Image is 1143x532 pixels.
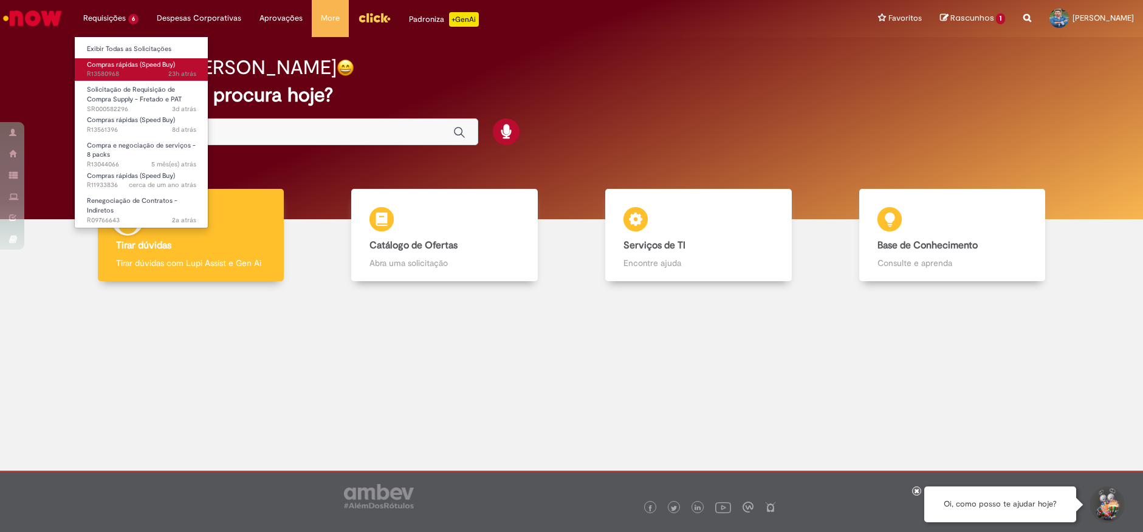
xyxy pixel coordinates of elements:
[623,257,774,269] p: Encontre ajuda
[87,171,175,180] span: Compras rápidas (Speed Buy)
[337,59,354,77] img: happy-face.png
[1,6,64,30] img: ServiceNow
[996,13,1005,24] span: 1
[318,189,572,282] a: Catálogo de Ofertas Abra uma solicitação
[950,12,994,24] span: Rascunhos
[623,239,685,251] b: Serviços de TI
[877,257,1028,269] p: Consulte e aprenda
[129,180,196,189] time: 28/08/2024 11:34:40
[259,12,303,24] span: Aprovações
[358,9,391,27] img: click_logo_yellow_360x200.png
[87,180,196,190] span: R11933836
[116,257,266,269] p: Tirar dúvidas com Lupi Assist e Gen Ai
[104,84,1040,106] h2: O que você procura hoje?
[75,83,208,109] a: Aberto SR000582296 : Solicitação de Requisição de Compra Supply - Fretado e PAT
[168,69,196,78] span: 23h atrás
[671,505,677,511] img: logo_footer_twitter.png
[151,160,196,169] span: 5 mês(es) atrás
[129,180,196,189] span: cerca de um ano atrás
[1088,486,1125,523] button: Iniciar Conversa de Suporte
[75,114,208,136] a: Aberto R13561396 : Compras rápidas (Speed Buy)
[715,499,731,515] img: logo_footer_youtube.png
[87,115,175,124] span: Compras rápidas (Speed Buy)
[87,196,177,215] span: Renegociação de Contratos - Indiretos
[157,12,241,24] span: Despesas Corporativas
[321,12,340,24] span: More
[87,141,196,160] span: Compra e negociação de serviços - 8 packs
[116,239,171,251] b: Tirar dúvidas
[87,216,196,225] span: R09766643
[825,189,1079,282] a: Base de Conhecimento Consulte e aprenda
[128,14,139,24] span: 6
[449,12,479,27] p: +GenAi
[74,36,208,228] ul: Requisições
[104,57,337,78] h2: Bom dia, [PERSON_NAME]
[172,104,196,114] span: 3d atrás
[75,58,208,81] a: Aberto R13580968 : Compras rápidas (Speed Buy)
[75,169,208,192] a: Aberto R11933836 : Compras rápidas (Speed Buy)
[87,125,196,135] span: R13561396
[172,125,196,134] span: 8d atrás
[695,505,701,512] img: logo_footer_linkedin.png
[888,12,922,24] span: Favoritos
[572,189,826,282] a: Serviços de TI Encontre ajuda
[369,257,520,269] p: Abra uma solicitação
[87,104,196,114] span: SR000582296
[87,69,196,79] span: R13580968
[172,216,196,225] span: 2a atrás
[168,69,196,78] time: 30/09/2025 11:38:18
[924,486,1076,522] div: Oi, como posso te ajudar hoje?
[64,189,318,282] a: Tirar dúvidas Tirar dúvidas com Lupi Assist e Gen Ai
[75,43,208,56] a: Exibir Todas as Solicitações
[369,239,458,251] b: Catálogo de Ofertas
[75,139,208,165] a: Aberto R13044066 : Compra e negociação de serviços - 8 packs
[83,12,126,24] span: Requisições
[87,60,175,69] span: Compras rápidas (Speed Buy)
[647,505,653,511] img: logo_footer_facebook.png
[151,160,196,169] time: 13/05/2025 13:28:52
[877,239,978,251] b: Base de Conhecimento
[344,484,414,508] img: logo_footer_ambev_rotulo_gray.png
[172,104,196,114] time: 29/09/2025 09:01:16
[743,502,753,513] img: logo_footer_workplace.png
[1073,13,1134,23] span: [PERSON_NAME]
[409,12,479,27] div: Padroniza
[172,216,196,225] time: 10/04/2023 12:31:47
[87,160,196,169] span: R13044066
[172,125,196,134] time: 24/09/2025 07:55:55
[940,13,1005,24] a: Rascunhos
[87,85,182,104] span: Solicitação de Requisição de Compra Supply - Fretado e PAT
[75,194,208,220] a: Aberto R09766643 : Renegociação de Contratos - Indiretos
[765,502,776,513] img: logo_footer_naosei.png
